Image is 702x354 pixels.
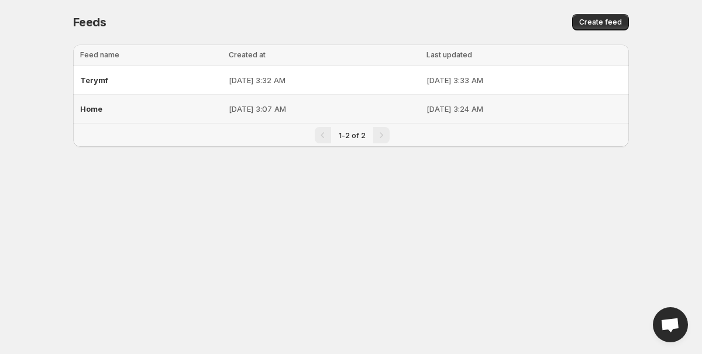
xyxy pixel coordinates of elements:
p: [DATE] 3:07 AM [229,103,419,115]
p: [DATE] 3:32 AM [229,74,419,86]
button: Create feed [572,14,629,30]
span: Last updated [426,50,472,59]
span: Create feed [579,18,622,27]
span: Feeds [73,15,106,29]
p: [DATE] 3:24 AM [426,103,622,115]
nav: Pagination [73,123,629,147]
span: Created at [229,50,266,59]
span: Terymf [80,75,108,85]
p: [DATE] 3:33 AM [426,74,622,86]
div: Open chat [653,307,688,342]
span: 1-2 of 2 [339,131,366,140]
span: Feed name [80,50,119,59]
span: Home [80,104,102,114]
